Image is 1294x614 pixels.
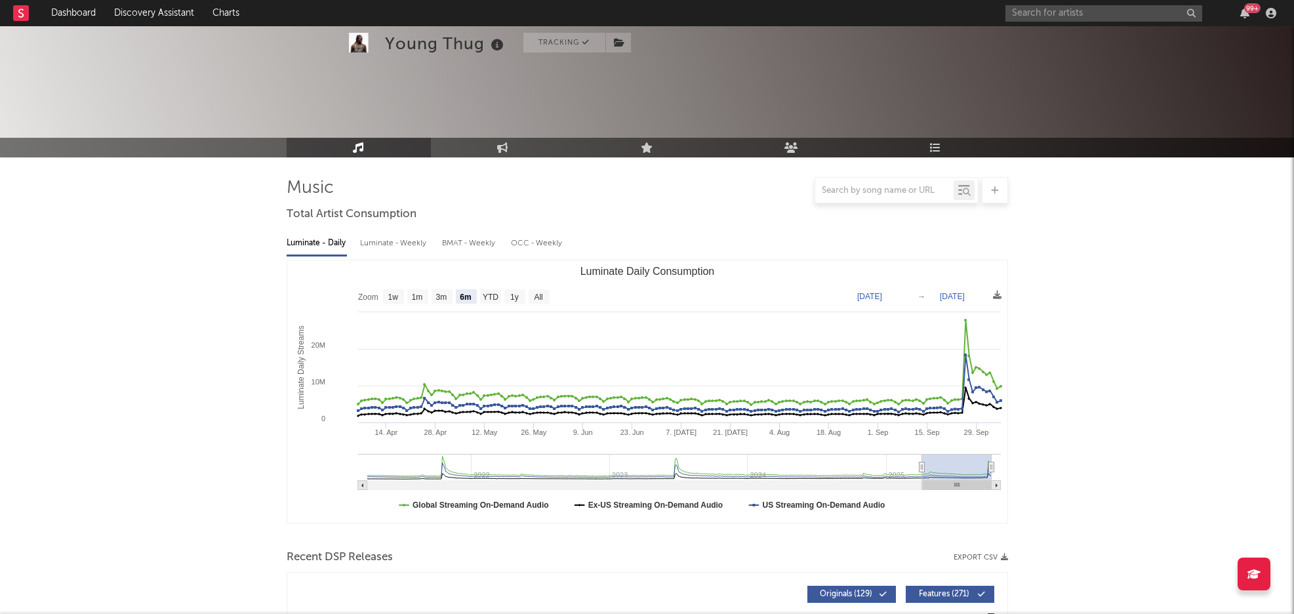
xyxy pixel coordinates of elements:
button: Export CSV [954,554,1008,562]
text: 4. Aug [769,428,790,436]
text: Ex-US Streaming On-Demand Audio [588,501,723,510]
text: 1. Sep [867,428,888,436]
text: 12. May [472,428,498,436]
text: 10M [311,378,325,386]
text: 21. [DATE] [713,428,748,436]
text: 14. Apr [374,428,397,436]
text: 9. Jun [573,428,592,436]
text: 26. May [521,428,547,436]
span: Originals ( 129 ) [816,590,876,598]
span: Total Artist Consumption [287,207,416,222]
text: Luminate Daily Streams [296,325,305,409]
text: US Streaming On-Demand Audio [762,501,885,510]
text: YTD [482,293,498,302]
text: Global Streaming On-Demand Audio [413,501,549,510]
text: 7. [DATE] [666,428,697,436]
button: Features(271) [906,586,994,603]
button: Tracking [523,33,605,52]
text: Zoom [358,293,378,302]
svg: Luminate Daily Consumption [287,260,1007,523]
div: Luminate - Weekly [360,232,429,255]
input: Search for artists [1005,5,1202,22]
text: 15. Sep [914,428,939,436]
text: 1w [388,293,398,302]
text: 0 [321,415,325,422]
span: Features ( 271 ) [914,590,975,598]
text: 1y [510,293,519,302]
div: BMAT - Weekly [442,232,498,255]
text: Luminate Daily Consumption [580,266,714,277]
text: 28. Apr [424,428,447,436]
text: 20M [311,341,325,349]
div: OCC - Weekly [511,232,563,255]
button: 99+ [1240,8,1249,18]
text: 1m [411,293,422,302]
span: Recent DSP Releases [287,550,393,565]
text: 6m [460,293,471,302]
div: Luminate - Daily [287,232,347,255]
input: Search by song name or URL [815,186,954,196]
text: 29. Sep [963,428,988,436]
text: 23. Jun [620,428,643,436]
div: Young Thug [385,33,507,54]
div: 99 + [1244,3,1261,13]
text: [DATE] [940,292,965,301]
button: Originals(129) [807,586,896,603]
text: [DATE] [857,292,882,301]
text: 3m [435,293,447,302]
text: All [534,293,542,302]
text: → [918,292,925,301]
text: 18. Aug [816,428,840,436]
